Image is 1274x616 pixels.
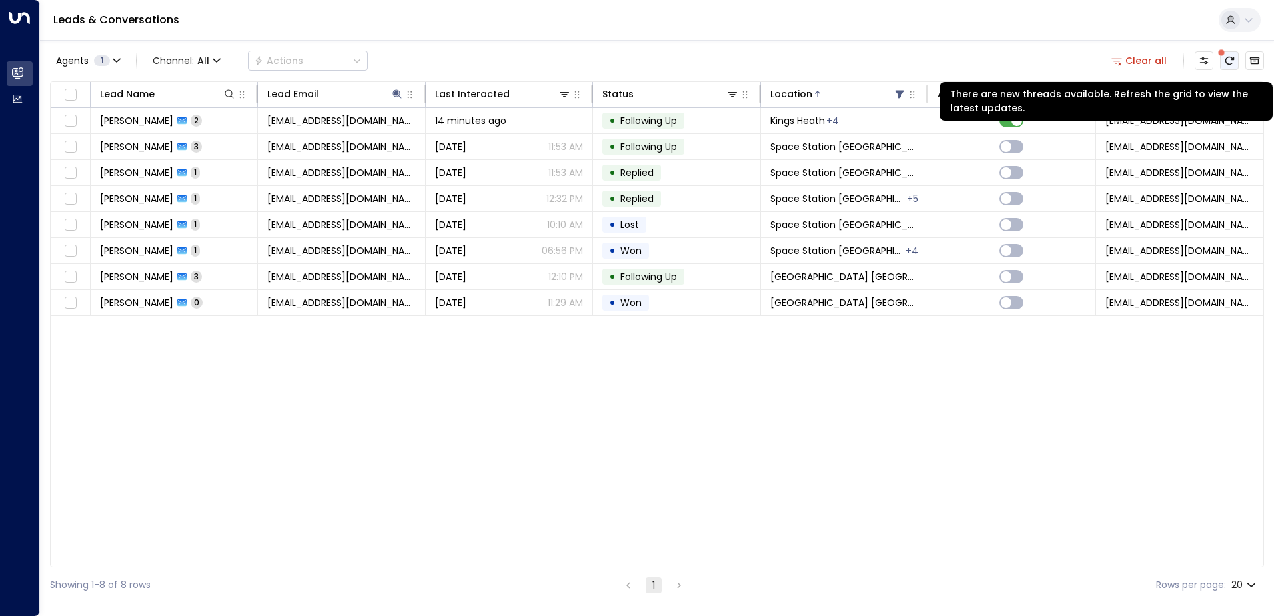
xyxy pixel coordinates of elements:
[267,114,415,127] span: charlsescott221@gmail.com
[435,86,510,102] div: Last Interacted
[620,114,677,127] span: Following Up
[1105,296,1254,309] span: leads@space-station.co.uk
[435,86,571,102] div: Last Interacted
[435,218,466,231] span: Aug 31, 2025
[646,577,662,593] button: page 1
[906,244,918,257] div: Space Station Chiswick,Space Station Kings Heath,Space Station Swiss Cottage,Space Station Banbury
[100,166,173,179] span: Charles Scott
[620,296,642,309] span: Won
[267,296,415,309] span: charlsescott221@gmail.com
[770,270,918,283] span: Space Station Kings Heath
[191,141,202,152] span: 3
[548,140,583,153] p: 11:53 AM
[100,244,173,257] span: Charles Scott
[826,114,839,127] div: Solihull,Banbury,Swiss Cottage,Brentford
[248,51,368,71] button: Actions
[267,218,415,231] span: charlsescott221@gmail.com
[620,270,677,283] span: Following Up
[53,12,179,27] a: Leads & Conversations
[1105,270,1254,283] span: leads@space-station.co.uk
[609,135,616,158] div: •
[191,271,202,282] span: 3
[770,244,904,257] span: Space Station Brentford
[620,166,654,179] span: Replied
[62,191,79,207] span: Toggle select row
[267,166,415,179] span: charlsescott221@gmail.com
[1220,51,1239,70] span: There are new threads available. Refresh the grid to view the latest updates.
[191,245,200,256] span: 1
[1105,166,1254,179] span: leads@space-station.co.uk
[542,244,583,257] p: 06:56 PM
[248,51,368,71] div: Button group with a nested menu
[435,166,466,179] span: Aug 21, 2025
[62,87,79,103] span: Toggle select all
[1105,140,1254,153] span: leads@space-station.co.uk
[609,291,616,314] div: •
[100,296,173,309] span: Charles Scott
[1245,51,1264,70] button: Archived Leads
[435,270,466,283] span: Aug 03, 2025
[191,219,200,230] span: 1
[147,51,226,70] span: Channel:
[100,270,173,283] span: Charles Scott
[435,140,466,153] span: Aug 21, 2025
[267,244,415,257] span: charlsescott221@gmail.com
[770,140,918,153] span: Space Station Banbury
[50,578,151,592] div: Showing 1-8 of 8 rows
[267,86,403,102] div: Lead Email
[602,86,738,102] div: Status
[547,218,583,231] p: 10:10 AM
[191,167,200,178] span: 1
[548,270,583,283] p: 12:10 PM
[191,115,202,126] span: 2
[100,114,173,127] span: Charles Scott
[56,56,89,65] span: Agents
[548,166,583,179] p: 11:53 AM
[770,86,812,102] div: Location
[620,577,688,593] nav: pagination navigation
[191,297,203,308] span: 0
[609,213,616,236] div: •
[50,51,125,70] button: Agents1
[620,192,654,205] span: Replied
[267,192,415,205] span: charlsescott221@gmail.com
[1105,244,1254,257] span: leads@space-station.co.uk
[548,296,583,309] p: 11:29 AM
[435,244,466,257] span: Jul 06, 2025
[197,55,209,66] span: All
[267,86,318,102] div: Lead Email
[1105,218,1254,231] span: leads@space-station.co.uk
[620,218,639,231] span: Lost
[100,86,155,102] div: Lead Name
[1105,192,1254,205] span: leads@space-station.co.uk
[770,296,918,309] span: Space Station Kings Heath
[62,243,79,259] span: Toggle select row
[609,161,616,184] div: •
[435,192,466,205] span: Yesterday
[1231,575,1259,595] div: 20
[602,86,634,102] div: Status
[1195,51,1213,70] button: Customize
[62,269,79,285] span: Toggle select row
[609,265,616,288] div: •
[940,82,1273,121] div: There are new threads available. Refresh the grid to view the latest updates.
[147,51,226,70] button: Channel:All
[62,295,79,311] span: Toggle select row
[546,192,583,205] p: 12:32 PM
[100,192,173,205] span: Charles Scott
[191,193,200,204] span: 1
[62,139,79,155] span: Toggle select row
[770,218,918,231] span: Space Station Brentford
[267,140,415,153] span: charlsescott221@gmail.com
[435,296,466,309] span: Jul 01, 2025
[254,55,303,67] div: Actions
[620,140,677,153] span: Following Up
[100,86,236,102] div: Lead Name
[1106,51,1173,70] button: Clear all
[770,166,918,179] span: Space Station Banbury
[907,192,918,205] div: Space Station Swiss Cottage,Space Station Solihull,Space Station Brentford,Space Station Kings He...
[1156,578,1226,592] label: Rows per page:
[62,113,79,129] span: Toggle select row
[770,86,906,102] div: Location
[609,239,616,262] div: •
